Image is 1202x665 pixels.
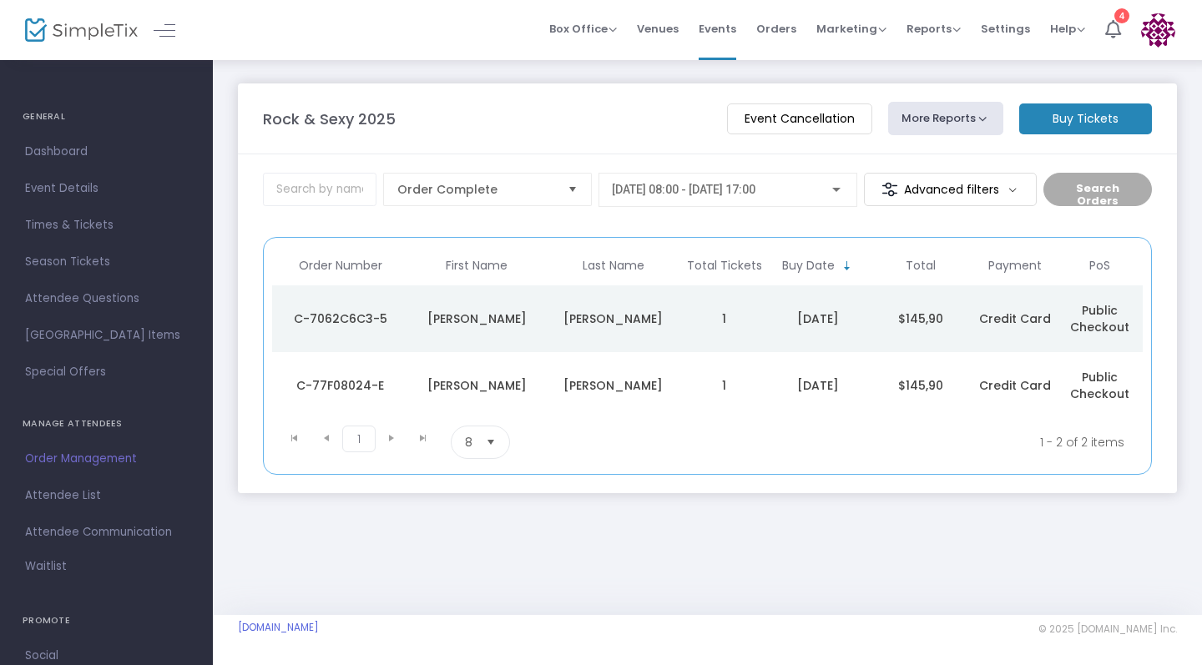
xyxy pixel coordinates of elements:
span: Order Management [25,448,188,470]
td: 1 [682,352,767,419]
span: Times & Tickets [25,214,188,236]
div: 4 [1114,5,1129,20]
span: Orders [756,8,796,50]
span: [DATE] 08:00 - [DATE] 17:00 [612,183,755,196]
span: Box Office [549,21,617,37]
span: PoS [1089,259,1110,273]
div: Data table [272,246,1143,419]
span: Marketing [816,21,886,37]
input: Search by name, email, phone, order number, ip address, or last 4 digits of card [263,173,376,206]
kendo-pager-info: 1 - 2 of 2 items [675,426,1124,459]
span: Waitlist [25,558,67,575]
div: Pérusse [549,310,678,327]
span: Venues [637,8,679,50]
span: Buy Date [782,259,835,273]
div: C-77F08024-E [276,377,405,394]
span: Public Checkout [1070,369,1129,402]
button: More Reports [888,102,1003,135]
th: Total Tickets [682,246,767,285]
span: Events [699,8,736,50]
a: [DOMAIN_NAME] [238,621,319,634]
span: Help [1050,21,1085,37]
m-button: Event Cancellation [727,103,872,134]
div: 14/08/2025 [771,310,866,327]
span: Settings [981,8,1030,50]
m-button: Advanced filters [864,173,1037,206]
div: Alexandra [413,310,542,327]
button: Select [479,426,503,458]
span: Public Checkout [1070,302,1129,335]
span: 8 [465,434,472,451]
span: Dashboard [25,141,188,163]
td: $145,90 [870,352,972,419]
span: © 2025 [DOMAIN_NAME] Inc. [1038,622,1177,636]
span: Credit Card [979,377,1051,394]
h4: MANAGE ATTENDEES [23,407,190,441]
m-panel-title: Rock & Sexy 2025 [263,108,396,130]
td: 1 [682,285,767,352]
span: [GEOGRAPHIC_DATA] Items [25,325,188,346]
div: Pouliot [549,377,678,394]
span: Credit Card [979,310,1051,327]
span: Order Number [299,259,382,273]
span: Season Tickets [25,251,188,273]
span: Total [906,259,936,273]
span: Attendee Questions [25,288,188,310]
span: First Name [446,259,508,273]
span: Special Offers [25,361,188,383]
button: Select [561,174,584,205]
img: filter [881,181,898,198]
span: Reports [907,21,961,37]
span: Payment [988,259,1042,273]
div: C-7062C6C3-5 [276,310,405,327]
span: Page 1 [342,426,376,452]
span: Event Details [25,178,188,199]
span: Attendee List [25,485,188,506]
h4: GENERAL [23,100,190,134]
td: $145,90 [870,285,972,352]
span: Attendee Communication [25,521,188,543]
h4: PROMOTE [23,604,190,637]
m-button: Buy Tickets [1019,103,1152,134]
div: Pier-Emmanuel [413,377,542,394]
div: 14/08/2025 [771,377,866,394]
span: Sortable [841,259,854,273]
span: Last Name [583,259,644,273]
span: Order Complete [397,181,554,198]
